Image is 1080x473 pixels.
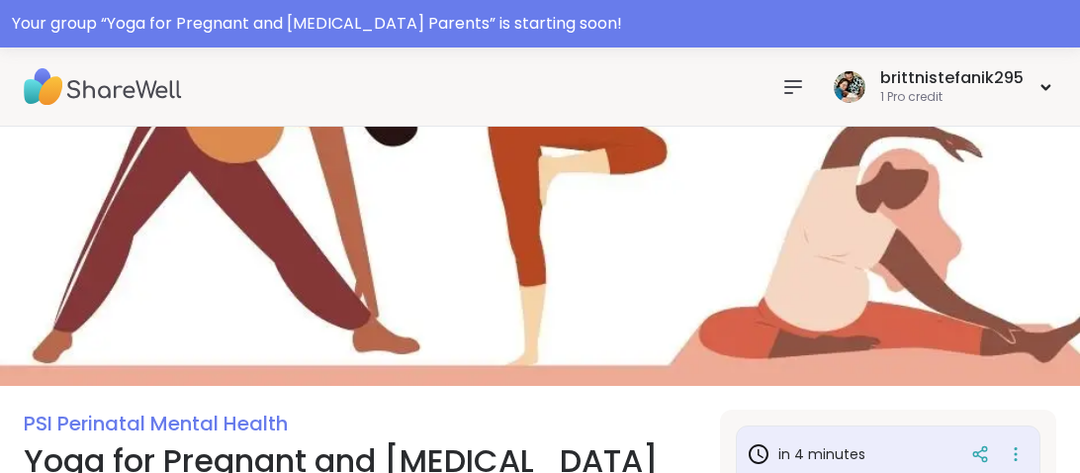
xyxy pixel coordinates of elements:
div: Your group “ Yoga for Pregnant and [MEDICAL_DATA] Parents ” is starting soon! [12,12,1068,36]
img: brittnistefanik295 [834,71,865,103]
h3: in 4 minutes [747,442,865,466]
a: PSI Perinatal Mental Health [24,410,288,437]
div: 1 Pro credit [880,89,1024,106]
div: brittnistefanik295 [880,67,1024,89]
img: ShareWell Nav Logo [24,52,182,122]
